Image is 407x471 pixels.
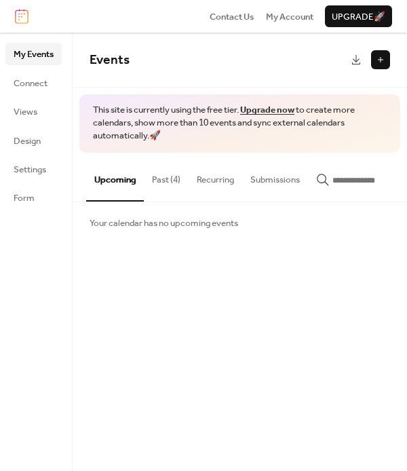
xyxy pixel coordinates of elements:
[90,48,130,73] span: Events
[210,10,254,23] a: Contact Us
[266,10,313,23] a: My Account
[144,153,189,200] button: Past (4)
[210,10,254,24] span: Contact Us
[14,163,46,176] span: Settings
[5,130,62,151] a: Design
[266,10,313,24] span: My Account
[5,158,62,180] a: Settings
[332,10,385,24] span: Upgrade 🚀
[5,100,62,122] a: Views
[14,191,35,205] span: Form
[14,48,54,61] span: My Events
[14,134,41,148] span: Design
[14,77,47,90] span: Connect
[240,101,294,119] a: Upgrade now
[14,105,37,119] span: Views
[5,187,62,208] a: Form
[5,43,62,64] a: My Events
[15,9,28,24] img: logo
[242,153,308,200] button: Submissions
[86,153,144,202] button: Upcoming
[90,216,238,230] span: Your calendar has no upcoming events
[93,104,387,143] span: This site is currently using the free tier. to create more calendars, show more than 10 events an...
[325,5,392,27] button: Upgrade🚀
[189,153,242,200] button: Recurring
[5,72,62,94] a: Connect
